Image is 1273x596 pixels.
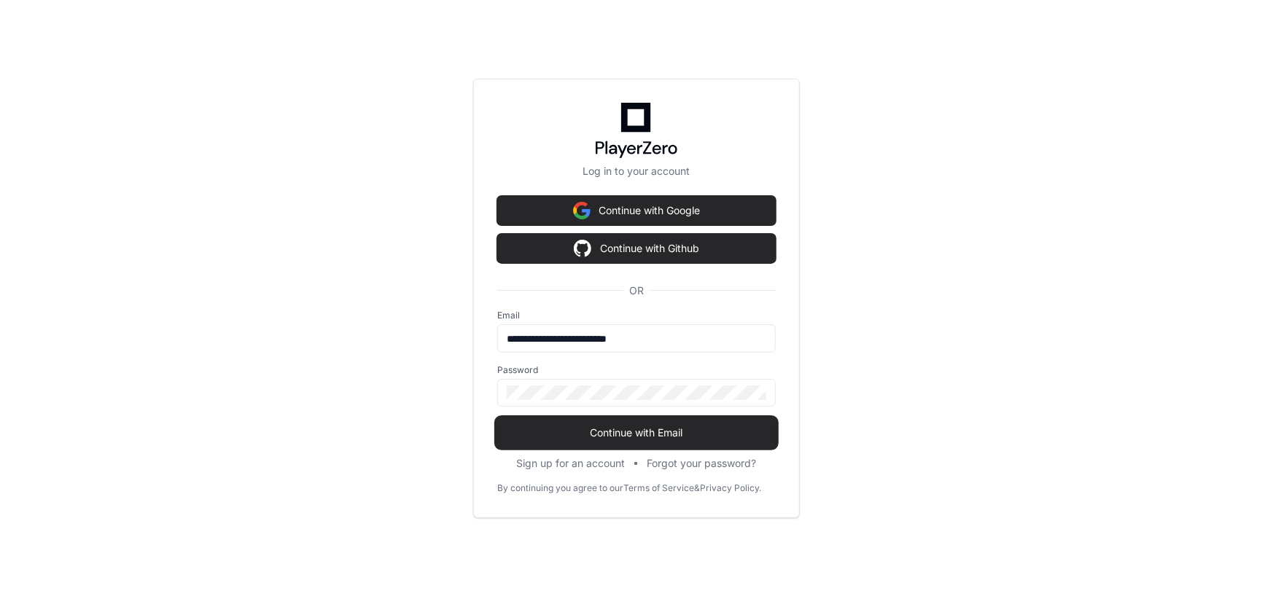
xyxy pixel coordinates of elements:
label: Email [497,310,776,321]
button: Continue with Email [497,418,776,447]
button: Sign up for an account [517,456,626,471]
button: Forgot your password? [647,456,757,471]
a: Privacy Policy. [700,482,761,494]
img: Sign in with google [574,234,591,263]
span: Continue with Email [497,426,776,440]
p: Log in to your account [497,164,776,179]
button: Continue with Github [497,234,776,263]
img: Sign in with google [573,196,591,225]
button: Continue with Google [497,196,776,225]
div: By continuing you agree to our [497,482,623,494]
span: OR [623,283,650,298]
a: Terms of Service [623,482,694,494]
label: Password [497,364,776,376]
div: & [694,482,700,494]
